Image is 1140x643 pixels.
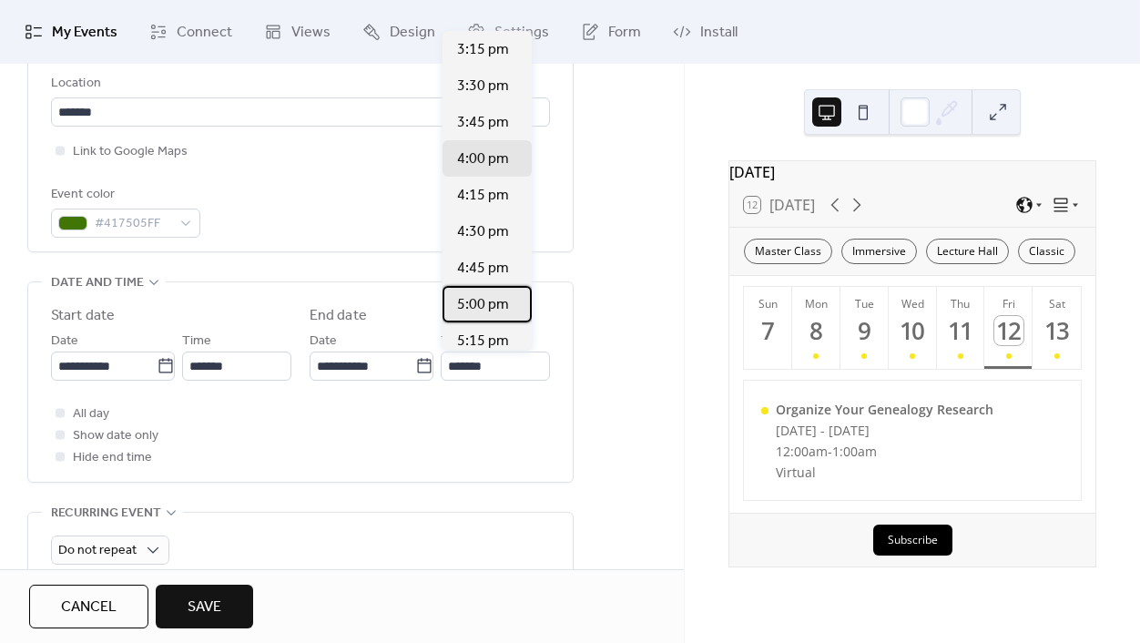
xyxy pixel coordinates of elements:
[798,296,835,311] div: Mon
[457,185,509,207] span: 4:15 pm
[52,22,117,44] span: My Events
[457,76,509,97] span: 3:30 pm
[457,148,509,170] span: 4:00 pm
[310,331,337,352] span: Date
[177,22,232,44] span: Connect
[744,239,832,264] div: Master Class
[457,221,509,243] span: 4:30 pm
[95,213,171,235] span: #417505FF
[894,296,931,311] div: Wed
[873,525,952,556] button: Subscribe
[776,401,993,418] div: Organize Your Genealogy Research
[926,239,1009,264] div: Lecture Hall
[457,39,509,61] span: 3:15 pm
[29,585,148,628] button: Cancel
[850,316,880,346] div: 9
[840,287,889,370] button: Tue9
[937,287,985,370] button: Thu11
[659,7,751,56] a: Install
[51,73,546,95] div: Location
[51,305,115,327] div: Start date
[73,141,188,163] span: Link to Google Maps
[73,403,109,425] span: All day
[457,331,509,352] span: 5:15 pm
[1018,239,1075,264] div: Classic
[250,7,344,56] a: Views
[51,331,78,352] span: Date
[457,294,509,316] span: 5:00 pm
[776,422,993,439] div: [DATE] - [DATE]
[494,22,549,44] span: Settings
[984,287,1033,370] button: Fri12
[1042,316,1072,346] div: 13
[744,287,792,370] button: Sun7
[753,316,783,346] div: 7
[182,331,211,352] span: Time
[73,425,158,447] span: Show date only
[1038,296,1075,311] div: Sat
[51,184,197,206] div: Event color
[156,585,253,628] button: Save
[749,296,787,311] div: Sun
[942,296,980,311] div: Thu
[1033,287,1081,370] button: Sat13
[61,597,117,618] span: Cancel
[349,7,449,56] a: Design
[608,22,641,44] span: Form
[11,7,131,56] a: My Events
[846,296,883,311] div: Tue
[188,597,221,618] span: Save
[828,443,832,460] span: -
[832,443,877,460] span: 1:00am
[457,112,509,134] span: 3:45 pm
[792,287,840,370] button: Mon8
[889,287,937,370] button: Wed10
[898,316,928,346] div: 10
[58,538,137,563] span: Do not repeat
[136,7,246,56] a: Connect
[457,258,509,280] span: 4:45 pm
[776,464,993,481] div: Virtual
[441,331,470,352] span: Time
[700,22,738,44] span: Install
[990,296,1027,311] div: Fri
[946,316,976,346] div: 11
[567,7,655,56] a: Form
[994,316,1024,346] div: 12
[291,22,331,44] span: Views
[310,305,367,327] div: End date
[729,161,1095,183] div: [DATE]
[841,239,917,264] div: Immersive
[453,7,563,56] a: Settings
[51,503,161,525] span: Recurring event
[776,443,828,460] span: 12:00am
[73,447,152,469] span: Hide end time
[51,272,144,294] span: Date and time
[801,316,831,346] div: 8
[390,22,435,44] span: Design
